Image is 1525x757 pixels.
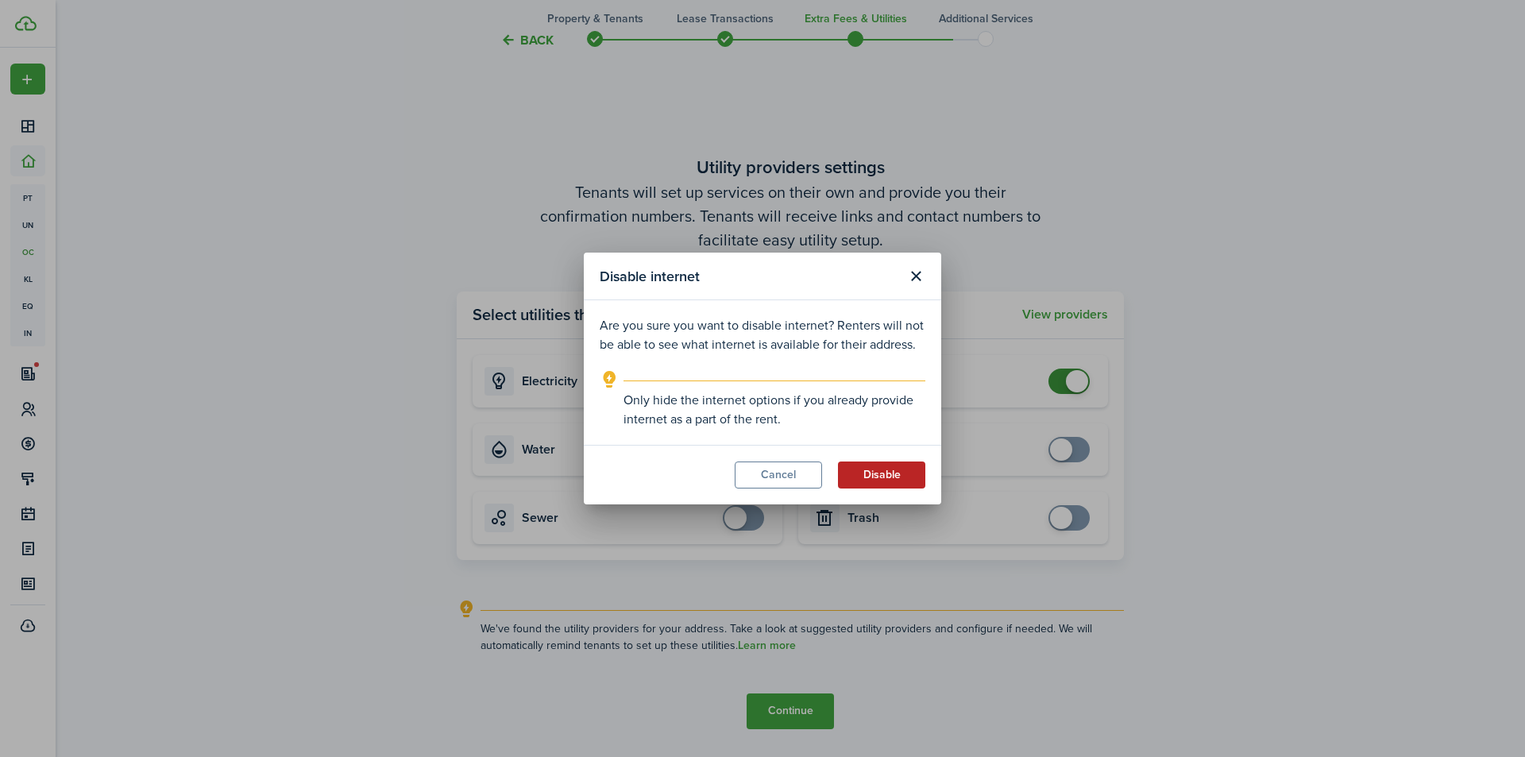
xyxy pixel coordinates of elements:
p: Are you sure you want to disable internet? Renters will not be able to see what internet is avail... [600,316,925,354]
button: Cancel [735,462,822,489]
i: outline [600,370,620,389]
button: Close modal [902,263,929,290]
button: Disable [838,462,925,489]
modal-title: Disable internet [600,261,898,292]
explanation-description: Only hide the internet options if you already provide internet as a part of the rent. [624,391,925,429]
